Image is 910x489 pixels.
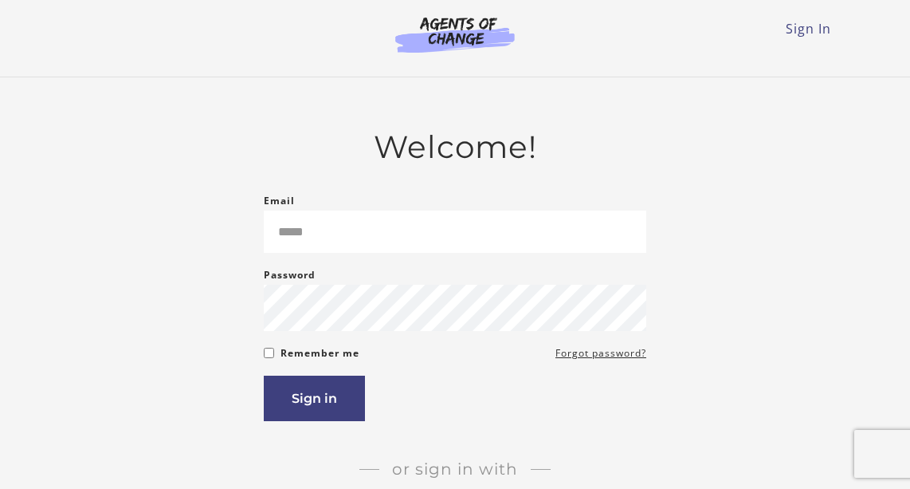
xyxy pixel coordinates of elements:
[786,20,831,37] a: Sign In
[264,128,646,166] h2: Welcome!
[379,459,531,479] span: Or sign in with
[264,191,295,211] label: Email
[555,344,646,363] a: Forgot password?
[379,16,531,53] img: Agents of Change Logo
[264,266,316,285] label: Password
[264,376,365,421] button: Sign in
[280,344,359,363] label: Remember me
